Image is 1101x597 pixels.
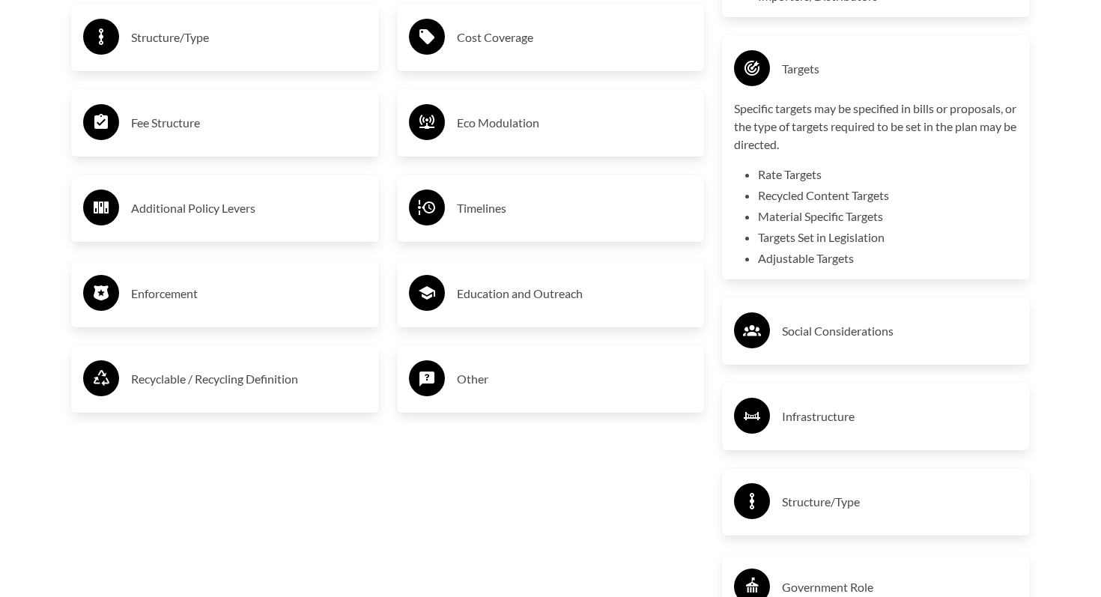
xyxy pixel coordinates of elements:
[758,249,1018,267] li: Adjustable Targets
[131,111,367,135] h3: Fee Structure
[457,111,693,135] h3: Eco Modulation
[457,25,693,49] h3: Cost Coverage
[782,319,1018,343] h3: Social Considerations
[782,490,1018,514] h3: Structure/Type
[457,367,693,391] h3: Other
[131,282,367,306] h3: Enforcement
[758,207,1018,225] li: Material Specific Targets
[782,404,1018,428] h3: Infrastructure
[131,25,367,49] h3: Structure/Type
[131,196,367,220] h3: Additional Policy Levers
[758,187,1018,204] li: Recycled Content Targets
[758,166,1018,184] li: Rate Targets
[131,367,367,391] h3: Recyclable / Recycling Definition
[734,100,1018,154] p: Specific targets may be specified in bills or proposals, or the type of targets required to be se...
[457,196,693,220] h3: Timelines
[758,228,1018,246] li: Targets Set in Legislation
[782,57,1018,81] h3: Targets
[457,282,693,306] h3: Education and Outreach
